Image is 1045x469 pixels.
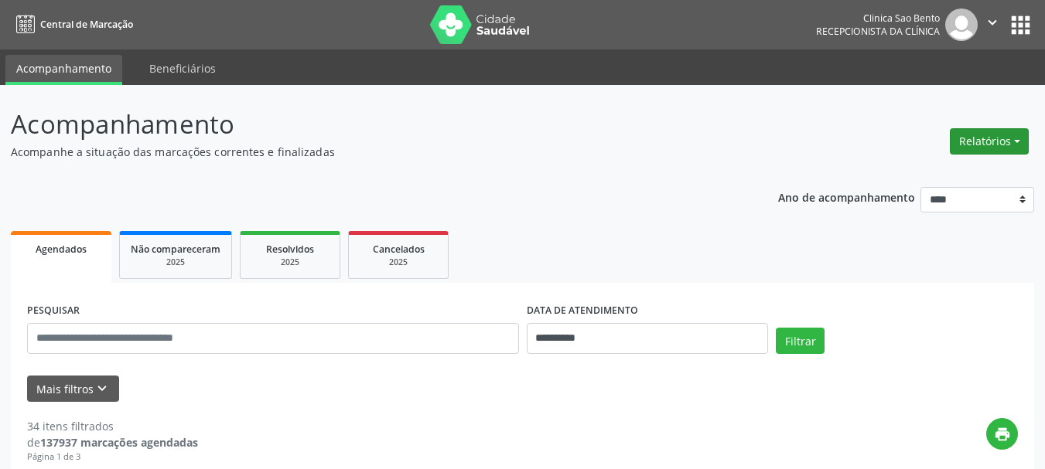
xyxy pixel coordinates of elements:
p: Acompanhamento [11,105,727,144]
div: 2025 [360,257,437,268]
div: 2025 [251,257,329,268]
button: Relatórios [950,128,1029,155]
img: img [945,8,978,41]
button: Filtrar [776,328,825,354]
button: print [986,418,1018,450]
strong: 137937 marcações agendadas [40,435,198,450]
a: Central de Marcação [11,12,133,37]
div: Clinica Sao Bento [816,12,940,25]
label: PESQUISAR [27,299,80,323]
span: Recepcionista da clínica [816,25,940,38]
p: Acompanhe a situação das marcações correntes e finalizadas [11,144,727,160]
a: Beneficiários [138,55,227,82]
p: Ano de acompanhamento [778,187,915,206]
button: apps [1007,12,1034,39]
button:  [978,8,1007,41]
span: Cancelados [373,243,425,256]
span: Central de Marcação [40,18,133,31]
button: Mais filtroskeyboard_arrow_down [27,376,119,403]
a: Acompanhamento [5,55,122,85]
i: print [994,426,1011,443]
i: keyboard_arrow_down [94,380,111,397]
span: Agendados [36,243,87,256]
div: de [27,434,198,450]
i:  [984,14,1001,31]
div: Página 1 de 3 [27,450,198,464]
span: Resolvidos [266,243,314,256]
label: DATA DE ATENDIMENTO [527,299,638,323]
span: Não compareceram [131,243,220,256]
div: 2025 [131,257,220,268]
div: 34 itens filtrados [27,418,198,434]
